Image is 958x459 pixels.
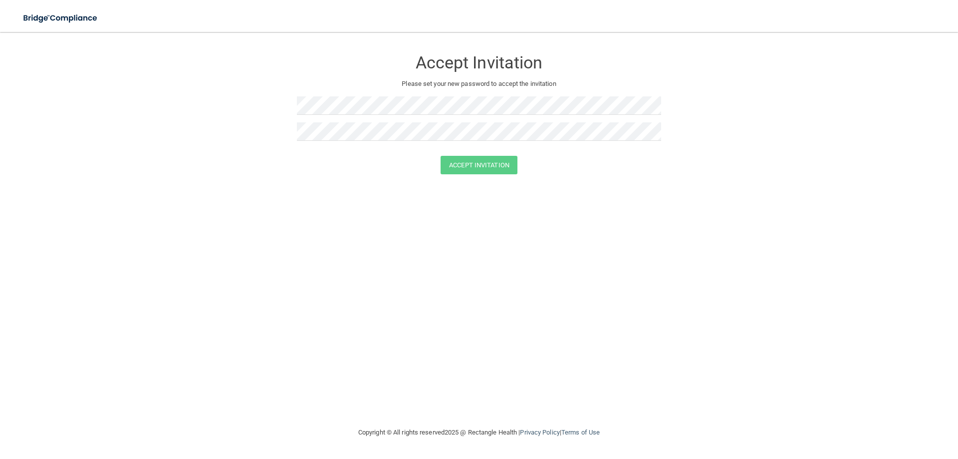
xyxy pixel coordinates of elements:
button: Accept Invitation [441,156,517,174]
div: Copyright © All rights reserved 2025 @ Rectangle Health | | [297,417,661,449]
p: Please set your new password to accept the invitation [304,78,654,90]
a: Terms of Use [561,429,600,436]
a: Privacy Policy [520,429,559,436]
img: bridge_compliance_login_screen.278c3ca4.svg [15,8,107,28]
h3: Accept Invitation [297,53,661,72]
